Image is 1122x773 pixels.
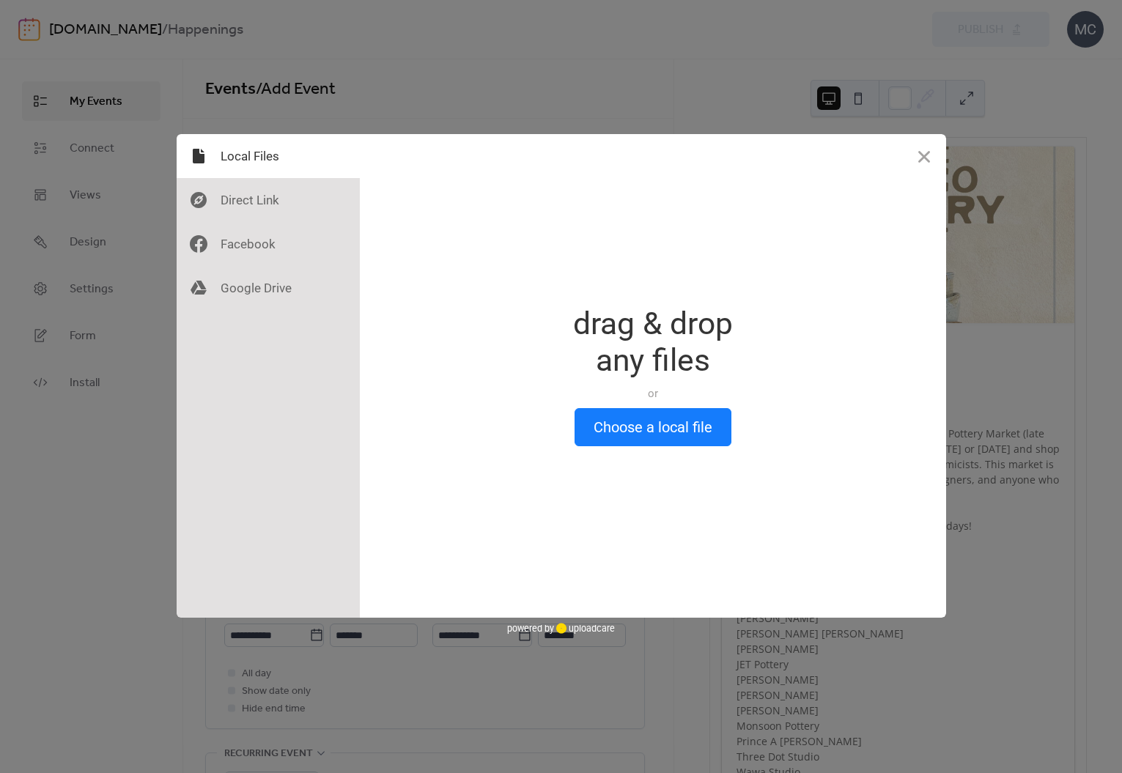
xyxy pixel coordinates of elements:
[573,306,733,379] div: drag & drop any files
[177,222,360,266] div: Facebook
[507,618,615,640] div: powered by
[177,134,360,178] div: Local Files
[575,408,731,446] button: Choose a local file
[902,134,946,178] button: Close
[177,178,360,222] div: Direct Link
[554,623,615,634] a: uploadcare
[573,386,733,401] div: or
[177,266,360,310] div: Google Drive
